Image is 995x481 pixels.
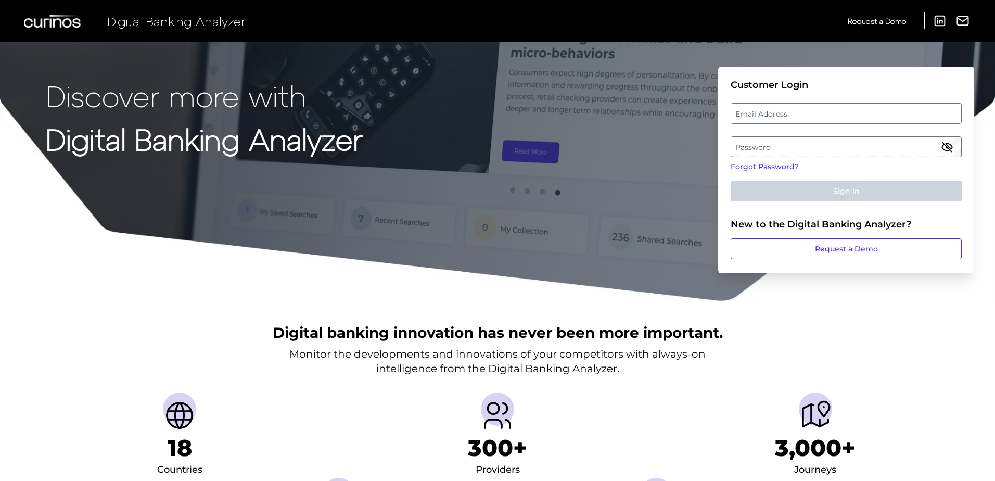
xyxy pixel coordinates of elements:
[476,462,520,478] div: Providers
[731,79,962,91] div: Customer Login
[46,79,363,112] p: Discover more with
[848,17,906,26] span: Request a Demo
[289,347,706,376] p: Monitor the developments and innovations of your competitors with always-on intelligence from the...
[731,104,961,123] label: Email Address
[24,15,82,28] img: Curinos
[731,137,961,156] label: Password
[848,12,906,30] a: Request a Demo
[731,219,962,230] div: New to the Digital Banking Analyzer?
[794,462,836,478] div: Journeys
[731,181,962,201] button: Sign In
[157,462,202,478] div: Countries
[481,399,514,432] img: Providers
[273,323,723,343] h2: Digital banking innovation has never been more important.
[163,399,196,432] img: Countries
[731,161,962,172] a: Forgot Password?
[775,434,856,462] h1: 3,000+
[46,121,363,156] strong: Digital Banking Analyzer
[168,434,192,462] h1: 18
[731,238,962,259] a: Request a Demo
[468,434,527,462] h1: 300+
[799,399,832,432] img: Journeys
[107,14,246,29] span: Digital Banking Analyzer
